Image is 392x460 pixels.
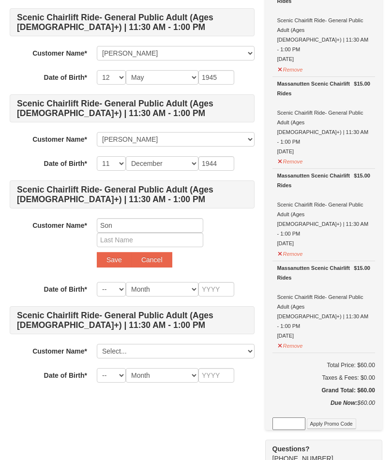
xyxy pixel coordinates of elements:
[32,50,87,58] strong: Customer Name*
[272,373,375,383] div: Taxes & Fees: $0.00
[198,282,234,297] input: YYYY
[198,369,234,383] input: YYYY
[97,233,203,248] input: Last Name
[97,252,132,268] button: Save
[277,264,370,283] div: Massanutten Scenic Chairlift Rides
[198,71,234,85] input: YYYY
[44,286,87,294] strong: Date of Birth*
[277,264,370,341] div: Scenic Chairlift Ride- General Public Adult (Ages [DEMOGRAPHIC_DATA]+) | 11:30 AM - 1:00 PM [DATE]
[331,400,357,407] strong: Due Now:
[277,171,370,191] div: Massanutten Scenic Chairlift Rides
[277,155,303,167] button: Remove
[10,9,255,37] h4: Scenic Chairlift Ride- General Public Adult (Ages [DEMOGRAPHIC_DATA]+) | 11:30 AM - 1:00 PM
[10,95,255,123] h4: Scenic Chairlift Ride- General Public Adult (Ages [DEMOGRAPHIC_DATA]+) | 11:30 AM - 1:00 PM
[277,339,303,351] button: Remove
[32,348,87,356] strong: Customer Name*
[277,171,370,249] div: Scenic Chairlift Ride- General Public Adult (Ages [DEMOGRAPHIC_DATA]+) | 11:30 AM - 1:00 PM [DATE]
[277,247,303,259] button: Remove
[32,222,87,230] strong: Customer Name*
[354,171,370,181] strong: $15.00
[44,160,87,168] strong: Date of Birth*
[277,79,370,157] div: Scenic Chairlift Ride- General Public Adult (Ages [DEMOGRAPHIC_DATA]+) | 11:30 AM - 1:00 PM [DATE]
[277,79,370,99] div: Massanutten Scenic Chairlift Rides
[44,372,87,380] strong: Date of Birth*
[354,79,370,89] strong: $15.00
[10,181,255,209] h4: Scenic Chairlift Ride- General Public Adult (Ages [DEMOGRAPHIC_DATA]+) | 11:30 AM - 1:00 PM
[277,63,303,75] button: Remove
[10,307,255,335] h4: Scenic Chairlift Ride- General Public Adult (Ages [DEMOGRAPHIC_DATA]+) | 11:30 AM - 1:00 PM
[307,419,356,430] button: Apply Promo Code
[198,157,234,171] input: YYYY
[354,264,370,273] strong: $15.00
[132,252,172,268] button: Cancel
[272,399,375,418] div: $60.00
[272,386,375,396] h5: Grand Total: $60.00
[97,219,203,233] input: First Name
[32,136,87,144] strong: Customer Name*
[272,361,375,371] h6: Total Price: $60.00
[272,445,310,453] strong: Questions?
[44,74,87,82] strong: Date of Birth*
